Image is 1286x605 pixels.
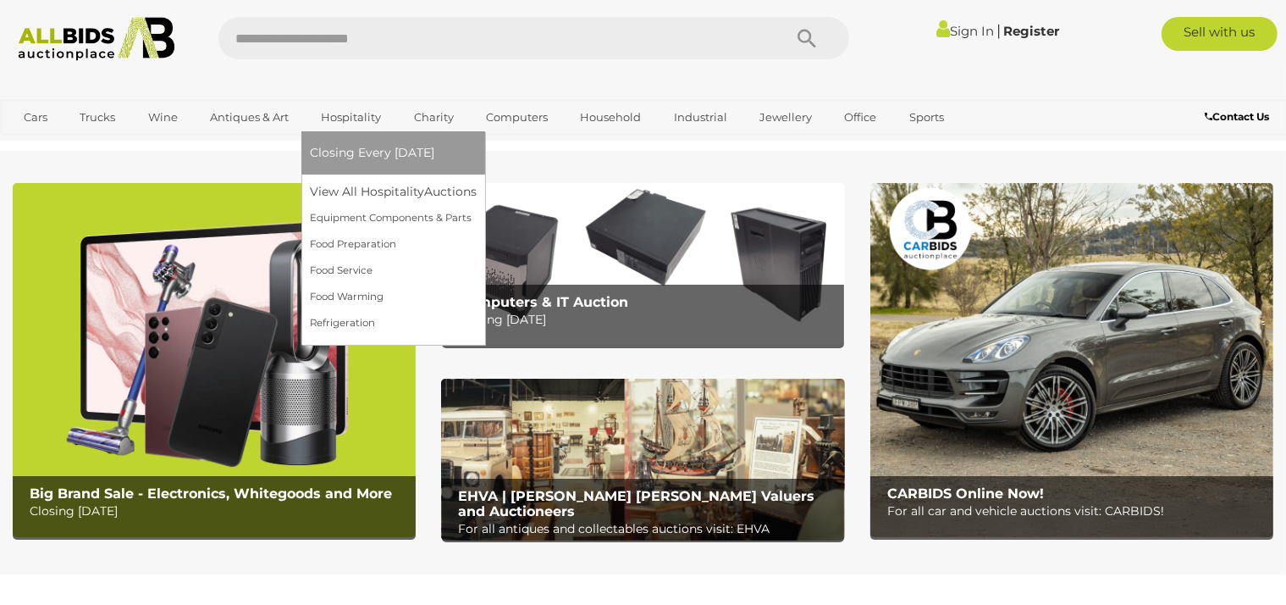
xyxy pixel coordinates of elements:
a: Cars [13,103,58,131]
a: EHVA | Evans Hastings Valuers and Auctioneers EHVA | [PERSON_NAME] [PERSON_NAME] Valuers and Auct... [441,379,844,541]
img: Big Brand Sale - Electronics, Whitegoods and More [13,183,416,536]
a: Sign In [936,23,994,39]
a: Charity [403,103,465,131]
a: Trucks [69,103,126,131]
a: Office [833,103,887,131]
b: CARBIDS Online Now! [887,486,1044,502]
a: Industrial [663,103,738,131]
a: Wine [137,103,189,131]
button: Search [764,17,849,59]
img: Allbids.com.au [9,17,183,61]
a: Household [569,103,652,131]
a: Big Brand Sale - Electronics, Whitegoods and More Big Brand Sale - Electronics, Whitegoods and Mo... [13,183,416,536]
a: Contact Us [1205,108,1273,126]
a: Computers & IT Auction Computers & IT Auction Closing [DATE] [441,183,844,345]
img: CARBIDS Online Now! [870,183,1273,536]
p: Closing [DATE] [459,309,836,330]
p: For all car and vehicle auctions visit: CARBIDS! [887,501,1265,522]
p: Closing [DATE] [30,501,407,522]
a: Jewellery [748,103,823,131]
a: Computers [475,103,559,131]
a: Hospitality [310,103,392,131]
a: Sell with us [1162,17,1278,51]
b: Contact Us [1205,110,1269,123]
b: Big Brand Sale - Electronics, Whitegoods and More [30,486,392,502]
b: Computers & IT Auction [459,294,629,310]
a: Register [1003,23,1059,39]
a: Antiques & Art [199,103,300,131]
b: EHVA | [PERSON_NAME] [PERSON_NAME] Valuers and Auctioneers [459,488,815,519]
a: Sports [898,103,955,131]
img: EHVA | Evans Hastings Valuers and Auctioneers [441,379,844,541]
p: For all antiques and collectables auctions visit: EHVA [459,519,836,540]
a: CARBIDS Online Now! CARBIDS Online Now! For all car and vehicle auctions visit: CARBIDS! [870,183,1273,536]
img: Computers & IT Auction [441,183,844,345]
span: | [996,21,1001,40]
a: [GEOGRAPHIC_DATA] [13,131,155,159]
